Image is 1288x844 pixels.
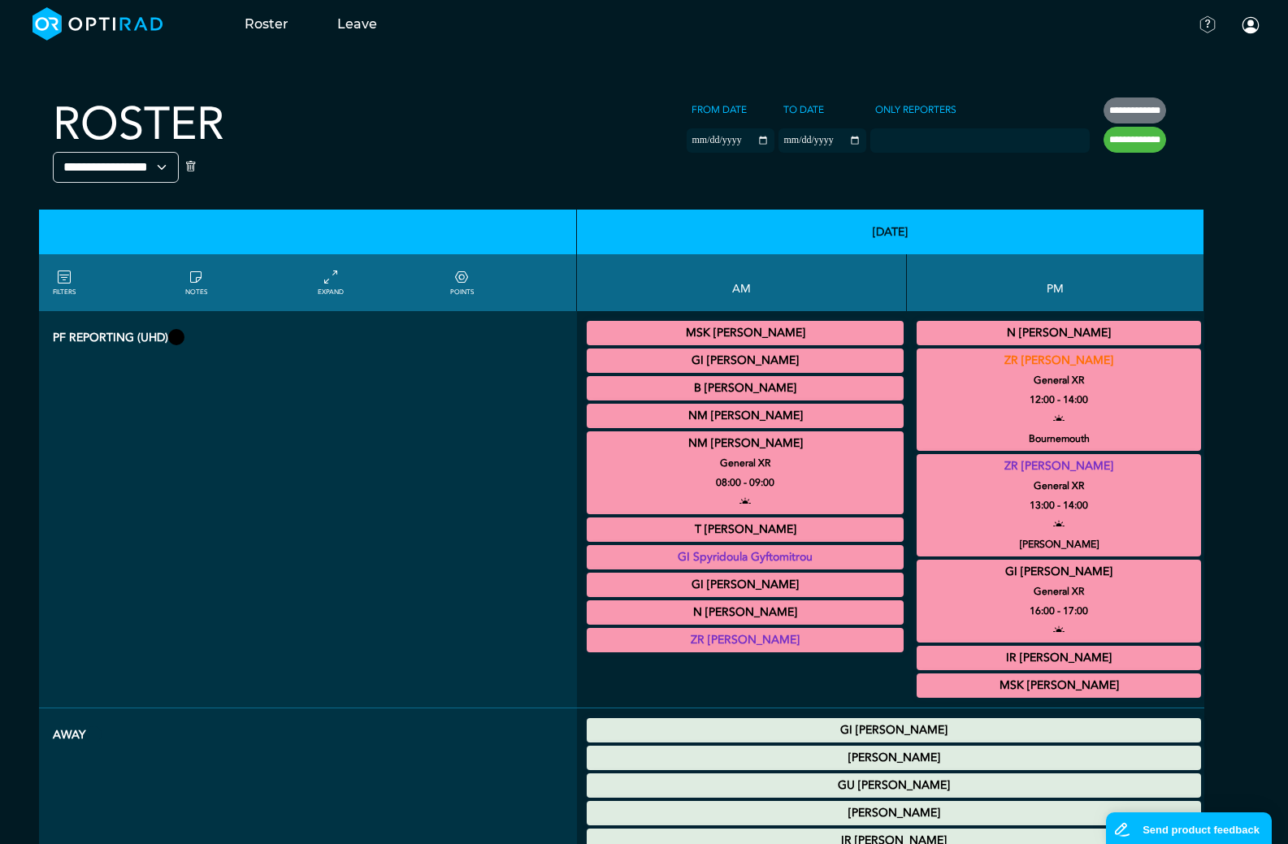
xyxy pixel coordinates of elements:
div: General XR 11:00 - 14:00 [587,628,904,652]
summary: [PERSON_NAME] [589,748,1199,768]
summary: B [PERSON_NAME] [589,379,901,398]
input: null [872,131,953,145]
summary: N [PERSON_NAME] [589,603,901,622]
th: [DATE] [577,210,1204,254]
i: open to allocation [1053,621,1065,640]
summary: ZR [PERSON_NAME] [589,630,901,650]
small: General XR [579,453,911,473]
small: General XR [909,582,1208,601]
summary: MSK [PERSON_NAME] [589,323,901,343]
summary: GI Spyridoula Gyftomitrou [589,548,901,567]
summary: IR [PERSON_NAME] [919,648,1199,668]
div: General XR 13:00 - 14:00 [917,454,1201,556]
a: collapse/expand expected points [450,268,474,297]
a: show/hide notes [185,268,207,297]
summary: NM [PERSON_NAME] [589,434,901,453]
summary: [PERSON_NAME] [589,803,1199,823]
div: General XR 12:00 - 14:00 [917,348,1201,451]
i: open to allocation [1053,409,1065,429]
small: 16:00 - 17:00 [1030,601,1088,621]
th: PF Reporting (UHD) [39,311,577,708]
div: Annual Leave 00:00 - 23:59 [587,801,1201,825]
summary: T [PERSON_NAME] [589,520,901,539]
div: General XR 09:00 - 10:30 [587,600,904,625]
div: Sick Leave 00:00 - 23:59 [587,773,1201,798]
th: PM [907,254,1204,311]
div: General XR 08:00 - 09:00 [587,517,904,542]
h2: Roster [53,97,224,152]
div: General XR 09:00 - 11:00 [587,545,904,569]
small: Bournemouth [909,429,1208,448]
i: open to allocation [739,492,751,512]
small: General XR [909,370,1208,390]
summary: N [PERSON_NAME] [919,323,1199,343]
div: General XR 09:00 - 10:00 [587,573,904,597]
div: General XR 16:00 - 17:00 [917,560,1201,643]
summary: GI [PERSON_NAME] [589,575,901,595]
img: brand-opti-rad-logos-blue-and-white-d2f68631ba2948856bd03f2d395fb146ddc8fb01b4b6e9315ea85fa773367... [33,7,163,41]
div: General XR 07:00 - 07:30 [587,321,904,345]
div: Annual Leave 00:00 - 23:59 [587,718,1201,742]
small: 13:00 - 14:00 [1030,496,1088,515]
label: Only Reporters [870,97,961,122]
summary: GU [PERSON_NAME] [589,776,1199,795]
a: collapse/expand entries [318,268,344,297]
small: General XR [909,476,1208,496]
summary: GI [PERSON_NAME] [919,562,1199,582]
summary: MSK [PERSON_NAME] [919,676,1199,695]
summary: GI [PERSON_NAME] [589,721,1199,740]
div: Annual Leave 00:00 - 23:59 [587,746,1201,770]
small: [PERSON_NAME] [909,535,1208,554]
div: XR MSK 19:00 - 19:30 [917,673,1201,698]
th: AM [577,254,907,311]
div: General XR 18:00 - 19:00 [917,646,1201,670]
summary: NM [PERSON_NAME] [589,406,901,426]
summary: GI [PERSON_NAME] [589,351,901,370]
small: 08:00 - 09:00 [716,473,774,492]
label: From date [687,97,752,122]
div: General XR 08:00 - 09:00 [587,431,904,514]
small: 12:00 - 14:00 [1030,390,1088,409]
a: FILTERS [53,268,76,297]
summary: ZR [PERSON_NAME] [919,457,1199,476]
div: General XR 07:15 - 08:00 [587,348,904,373]
div: General XR 08:00 - 09:00 [587,404,904,428]
summary: ZR [PERSON_NAME] [919,351,1199,370]
i: open to allocation [1053,515,1065,535]
label: To date [778,97,829,122]
div: General XR 12:00 - 12:30 [917,321,1201,345]
div: General XR 08:00 - 09:00 [587,376,904,400]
